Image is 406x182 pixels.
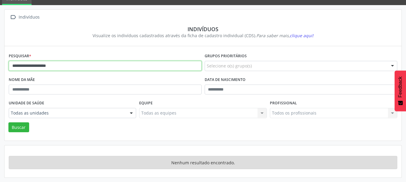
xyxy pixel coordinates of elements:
span: clique aqui! [290,33,313,38]
span: Feedback [398,76,403,97]
label: Data de nascimento [205,75,246,85]
button: Feedback - Mostrar pesquisa [395,70,406,111]
label: Profissional [270,99,297,108]
i:  [9,13,17,22]
div: Indivíduos [17,13,41,22]
span: Selecione o(s) grupo(s) [207,63,252,69]
label: Pesquisar [9,52,31,61]
label: Grupos prioritários [205,52,247,61]
label: Unidade de saúde [9,99,44,108]
label: Equipe [139,99,153,108]
button: Buscar [8,122,29,133]
div: Nenhum resultado encontrado. [9,156,397,169]
i: Para saber mais, [256,33,313,38]
span: Todas as unidades [11,110,124,116]
label: Nome da mãe [9,75,35,85]
div: Visualize os indivíduos cadastrados através da ficha de cadastro individual (CDS). [13,32,393,39]
div: Indivíduos [13,26,393,32]
a:  Indivíduos [9,13,41,22]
